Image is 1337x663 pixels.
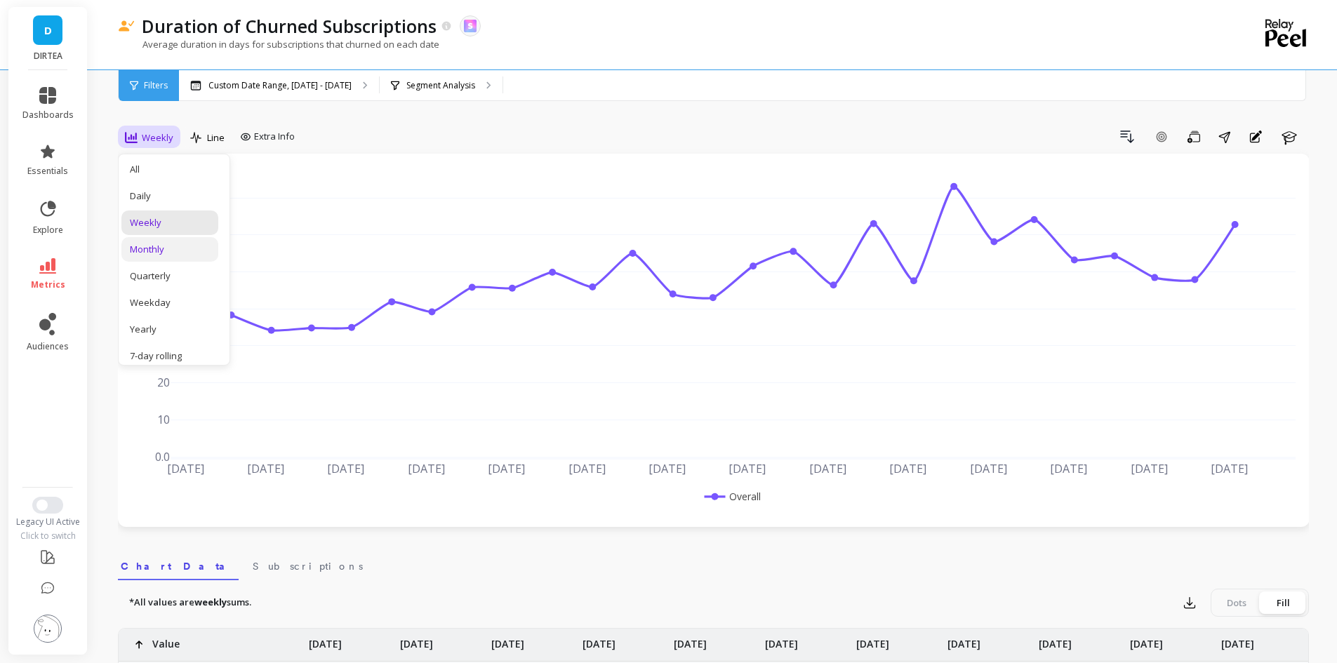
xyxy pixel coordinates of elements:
div: Daily [130,189,210,203]
span: metrics [31,279,65,290]
span: Filters [144,80,168,91]
p: Custom Date Range, [DATE] - [DATE] [208,80,352,91]
div: Weekly [130,216,210,229]
p: [DATE] [309,629,342,651]
span: Weekly [142,131,173,145]
p: [DATE] [400,629,433,651]
button: Switch to New UI [32,497,63,514]
span: Subscriptions [253,559,363,573]
div: Click to switch [8,530,88,542]
p: [DATE] [674,629,707,651]
p: [DATE] [947,629,980,651]
div: Quarterly [130,269,210,283]
p: *All values are sums. [129,596,251,610]
div: 7-day rolling [130,349,210,363]
span: Extra Info [254,130,295,144]
img: header icon [118,20,135,32]
div: Fill [1260,591,1306,614]
span: D [44,22,52,39]
span: essentials [27,166,68,177]
span: Line [207,131,225,145]
span: dashboards [22,109,74,121]
p: Value [152,629,180,651]
img: api.skio.svg [464,20,477,32]
p: [DATE] [856,629,889,651]
div: Dots [1213,591,1260,614]
span: explore [33,225,63,236]
div: Yearly [130,323,210,336]
div: Monthly [130,243,210,256]
p: [DATE] [1221,629,1254,651]
span: Chart Data [121,559,236,573]
strong: weekly [194,596,227,608]
img: profile picture [34,615,62,643]
p: [DATE] [1130,629,1163,651]
p: Average duration in days for subscriptions that churned on each date [118,38,439,51]
p: Duration of Churned Subscriptions [142,14,437,38]
p: [DATE] [491,629,524,651]
span: audiences [27,341,69,352]
p: [DATE] [583,629,616,651]
p: Segment Analysis [406,80,475,91]
p: DIRTEA [22,51,74,62]
nav: Tabs [118,548,1309,580]
p: [DATE] [1039,629,1072,651]
p: [DATE] [765,629,798,651]
div: Legacy UI Active [8,516,88,528]
div: All [130,163,210,176]
div: Weekday [130,296,210,309]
